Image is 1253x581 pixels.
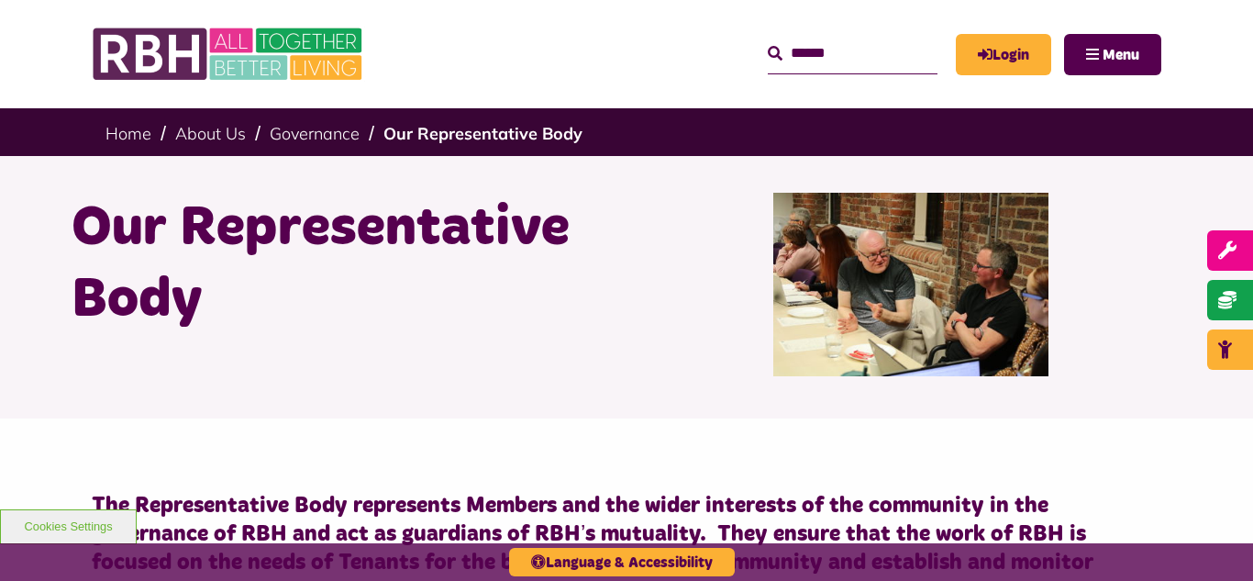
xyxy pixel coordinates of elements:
a: Governance [270,123,360,144]
h1: Our Representative Body [72,193,613,336]
button: Navigation [1064,34,1161,75]
a: Our Representative Body [383,123,582,144]
button: Language & Accessibility [509,548,735,576]
span: Menu [1103,48,1139,62]
a: About Us [175,123,246,144]
iframe: Netcall Web Assistant for live chat [1170,498,1253,581]
img: Rep Body [773,193,1048,376]
a: Home [105,123,151,144]
img: RBH [92,18,367,90]
a: MyRBH [956,34,1051,75]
